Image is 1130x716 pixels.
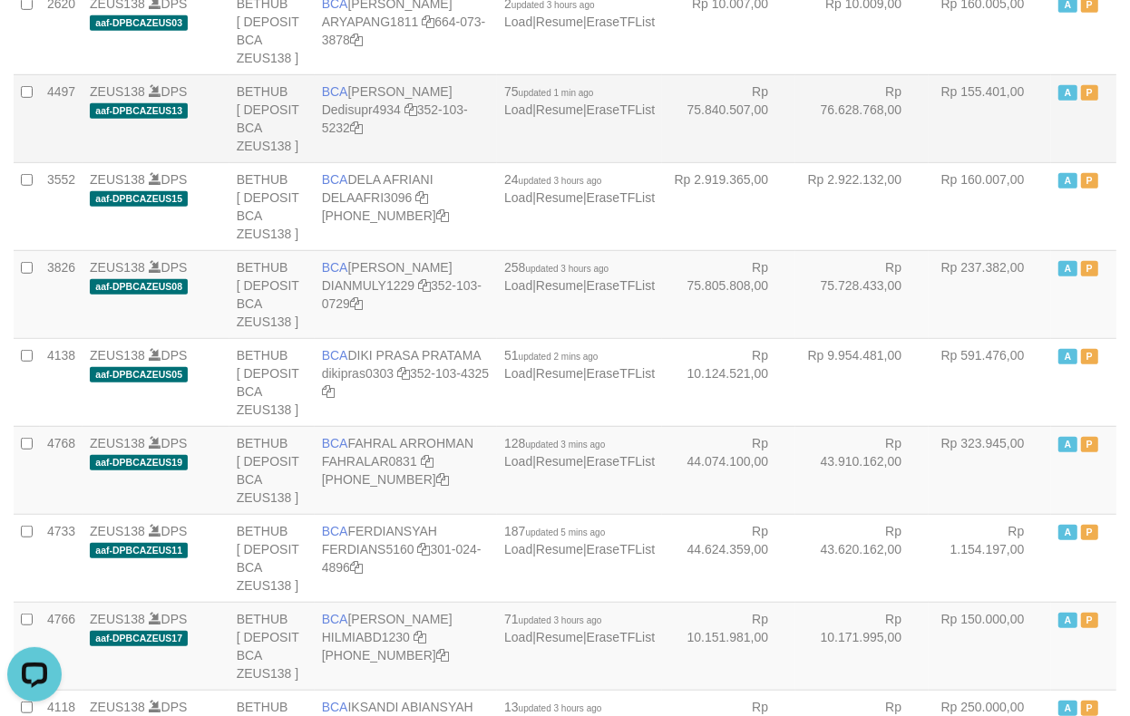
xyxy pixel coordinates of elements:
span: updated 3 mins ago [526,440,606,450]
td: Rp 237.382,00 [929,250,1051,338]
td: Rp 10.124.521,00 [662,338,795,426]
span: aaf-DPBCAZEUS08 [90,279,188,295]
td: DELA AFRIANI [PHONE_NUMBER] [315,162,497,250]
span: Paused [1081,349,1099,364]
a: ZEUS138 [90,348,145,363]
span: BCA [322,260,348,275]
a: ZEUS138 [90,612,145,626]
td: BETHUB [ DEPOSIT BCA ZEUS138 ] [229,250,315,338]
span: Active [1058,613,1076,628]
td: DPS [83,426,229,514]
span: aaf-DPBCAZEUS13 [90,103,188,119]
a: ARYAPANG1811 [322,15,419,29]
td: Rp 155.401,00 [929,74,1051,162]
a: ZEUS138 [90,700,145,714]
span: 51 [504,348,598,363]
a: Load [504,190,532,205]
a: Resume [536,454,583,469]
span: | | [504,260,655,293]
span: Paused [1081,701,1099,716]
span: aaf-DPBCAZEUS19 [90,455,188,470]
td: Rp 75.805.808,00 [662,250,795,338]
td: BETHUB [ DEPOSIT BCA ZEUS138 ] [229,602,315,690]
span: updated 3 hours ago [519,176,602,186]
td: BETHUB [ DEPOSIT BCA ZEUS138 ] [229,162,315,250]
span: BCA [322,612,348,626]
a: EraseTFList [587,366,655,381]
a: Copy HILMIABD1230 to clipboard [414,630,426,644]
a: ZEUS138 [90,524,145,538]
span: 71 [504,612,601,626]
td: Rp 2.922.132,00 [795,162,929,250]
a: ZEUS138 [90,84,145,99]
td: Rp 150.000,00 [929,602,1051,690]
a: HILMIABD1230 [322,630,410,644]
span: aaf-DPBCAZEUS05 [90,367,188,382]
span: updated 1 min ago [519,88,594,98]
td: Rp 44.624.359,00 [662,514,795,602]
a: Resume [536,102,583,117]
span: updated 3 hours ago [526,264,609,274]
a: Copy 8692458639 to clipboard [436,208,449,223]
td: Rp 43.620.162,00 [795,514,929,602]
a: Copy Dedisupr4934 to clipboard [404,102,417,117]
a: Copy 3010244896 to clipboard [350,560,363,575]
a: Resume [536,190,583,205]
a: ZEUS138 [90,436,145,450]
td: Rp 10.151.981,00 [662,602,795,690]
td: Rp 9.954.481,00 [795,338,929,426]
span: Paused [1081,525,1099,540]
a: EraseTFList [587,454,655,469]
span: BCA [322,524,348,538]
a: DIANMULY1229 [322,278,414,293]
a: Copy ARYAPANG1811 to clipboard [422,15,434,29]
span: 187 [504,524,605,538]
span: Active [1058,701,1076,716]
td: BETHUB [ DEPOSIT BCA ZEUS138 ] [229,338,315,426]
a: Load [504,15,532,29]
a: EraseTFList [587,15,655,29]
a: EraseTFList [587,542,655,556]
a: EraseTFList [587,102,655,117]
td: 4768 [40,426,83,514]
a: EraseTFList [587,190,655,205]
td: 3826 [40,250,83,338]
td: DPS [83,250,229,338]
td: FERDIANSYAH 301-024-4896 [315,514,497,602]
a: Load [504,542,532,556]
a: Load [504,454,532,469]
span: | | [504,436,655,469]
td: 4497 [40,74,83,162]
td: Rp 2.919.365,00 [662,162,795,250]
span: updated 5 mins ago [526,527,606,537]
a: Dedisupr4934 [322,102,401,117]
span: Active [1058,85,1076,101]
td: Rp 10.171.995,00 [795,602,929,690]
a: Resume [536,278,583,293]
a: ZEUS138 [90,260,145,275]
a: dikipras0303 [322,366,394,381]
span: 128 [504,436,605,450]
td: Rp 75.840.507,00 [662,74,795,162]
a: FERDIANS5160 [322,542,414,556]
a: Load [504,102,532,117]
span: updated 2 mins ago [519,352,599,362]
a: Copy 6640733878 to clipboard [350,33,363,47]
a: Resume [536,15,583,29]
a: Copy FERDIANS5160 to clipboard [418,542,431,556]
span: Active [1058,173,1076,189]
a: Copy 3521034325 to clipboard [322,384,335,399]
span: Active [1058,261,1076,276]
td: Rp 591.476,00 [929,338,1051,426]
td: Rp 160.007,00 [929,162,1051,250]
span: | | [504,612,655,644]
a: EraseTFList [587,630,655,644]
span: aaf-DPBCAZEUS03 [90,15,188,31]
span: BCA [322,700,348,714]
span: | | [504,84,655,117]
span: Active [1058,349,1076,364]
td: [PERSON_NAME] [PHONE_NUMBER] [315,602,497,690]
span: Paused [1081,613,1099,628]
a: Load [504,278,532,293]
a: DELAAFRI3096 [322,190,413,205]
